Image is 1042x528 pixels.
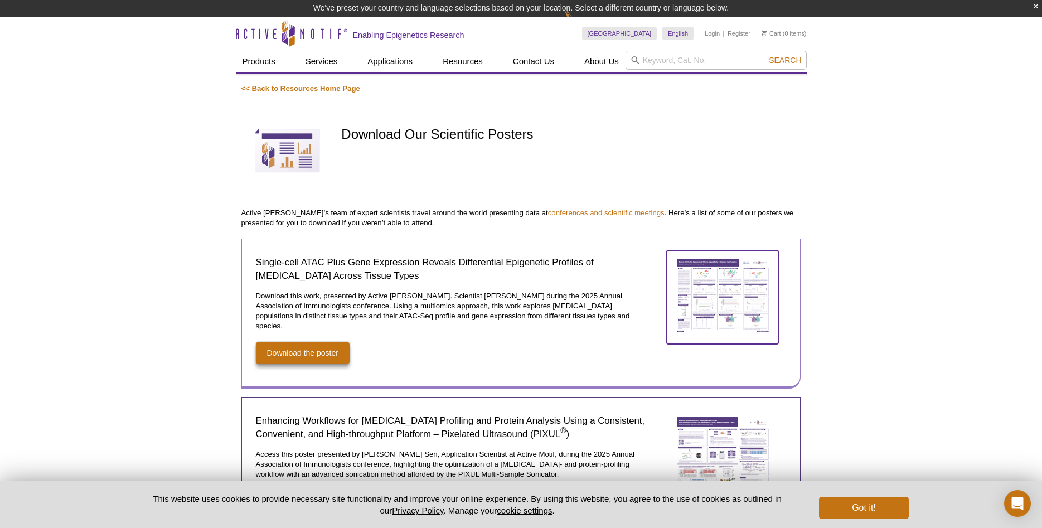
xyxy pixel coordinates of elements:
p: Access this poster presented by [PERSON_NAME] Sen, Application Scientist at Active Motif, during ... [256,449,646,479]
img: Your Cart [762,30,767,36]
a: Services [299,51,345,72]
a: Single-cell ATAC Plus Gene Expression Reveals Differential Epigenetic Profiles of Macrophages Acr... [667,250,778,343]
a: Contact Us [506,51,561,72]
h1: Download Our Scientific Posters [341,127,801,143]
a: English [662,27,694,40]
p: Download this work, presented by Active [PERSON_NAME]. Scientist [PERSON_NAME] during the 2025 An... [256,291,646,331]
div: Open Intercom Messenger [1004,490,1031,517]
button: Got it! [819,497,908,519]
a: About Us [578,51,626,72]
img: Enhancing Workflows for Cytokine Profiling and Protein Analysis Using a Consistent, Convenient, a... [667,409,778,499]
sup: ® [560,426,566,435]
h2: Enhancing Workflows for [MEDICAL_DATA] Profiling and Protein Analysis Using a Consistent, Conveni... [256,414,646,441]
img: Single-cell ATAC Plus Gene Expression Reveals Differential Epigenetic Profiles of Macrophages Acr... [667,250,778,341]
img: Change Here [564,8,594,35]
a: Resources [436,51,490,72]
li: (0 items) [762,27,807,40]
a: Register [728,30,750,37]
img: Scientific Posters [241,105,333,197]
a: Download the poster [256,342,350,364]
a: Applications [361,51,419,72]
p: Active [PERSON_NAME]’s team of expert scientists travel around the world presenting data at . Her... [241,208,801,228]
a: << Back to Resources Home Page [241,84,360,93]
h2: Enabling Epigenetics Research [353,30,464,40]
a: Enhancing Workflows for Cytokine Profiling and Protein Analysis Using a Consistent, Convenient, a... [667,409,778,502]
a: Products [236,51,282,72]
li: | [723,27,725,40]
a: conferences and scientific meetings [548,209,665,217]
a: Privacy Policy [392,506,443,515]
button: cookie settings [497,506,552,515]
a: [GEOGRAPHIC_DATA] [582,27,657,40]
a: Login [705,30,720,37]
span: Search [769,56,801,65]
a: Cart [762,30,781,37]
h2: Single-cell ATAC Plus Gene Expression Reveals Differential Epigenetic Profiles of [MEDICAL_DATA] ... [256,256,646,283]
input: Keyword, Cat. No. [626,51,807,70]
button: Search [765,55,804,65]
p: This website uses cookies to provide necessary site functionality and improve your online experie... [134,493,801,516]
